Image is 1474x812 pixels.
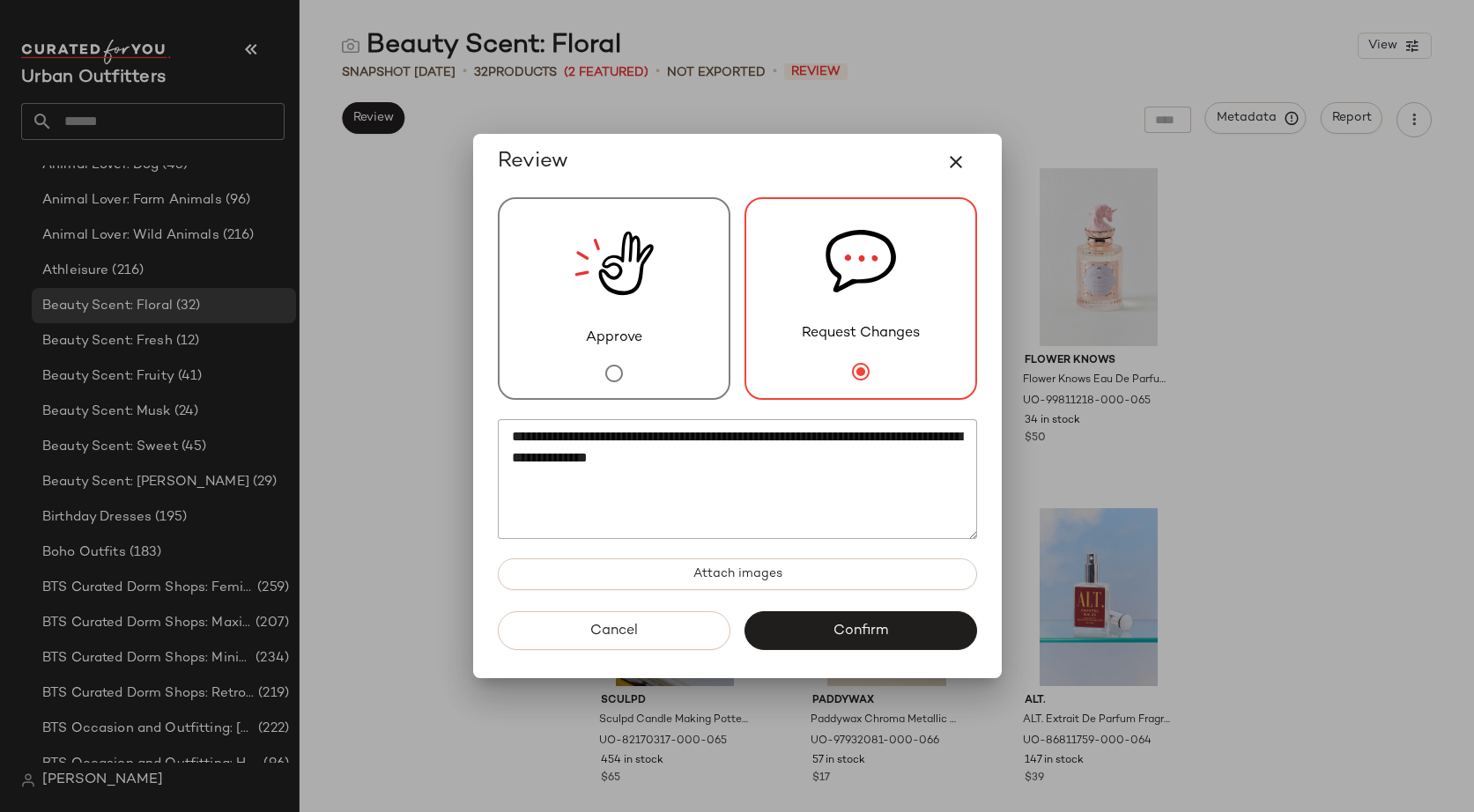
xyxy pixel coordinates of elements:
img: svg%3e [826,199,896,323]
img: review_new_snapshot.RGmwQ69l.svg [574,199,654,328]
span: Confirm [833,623,888,639]
span: Review [498,148,568,176]
span: Approve [586,328,642,349]
button: Attach images [498,558,977,590]
span: Request Changes [802,323,920,344]
span: Cancel [589,623,638,639]
span: Attach images [692,567,781,581]
button: Cancel [498,611,730,650]
button: Confirm [744,611,977,650]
